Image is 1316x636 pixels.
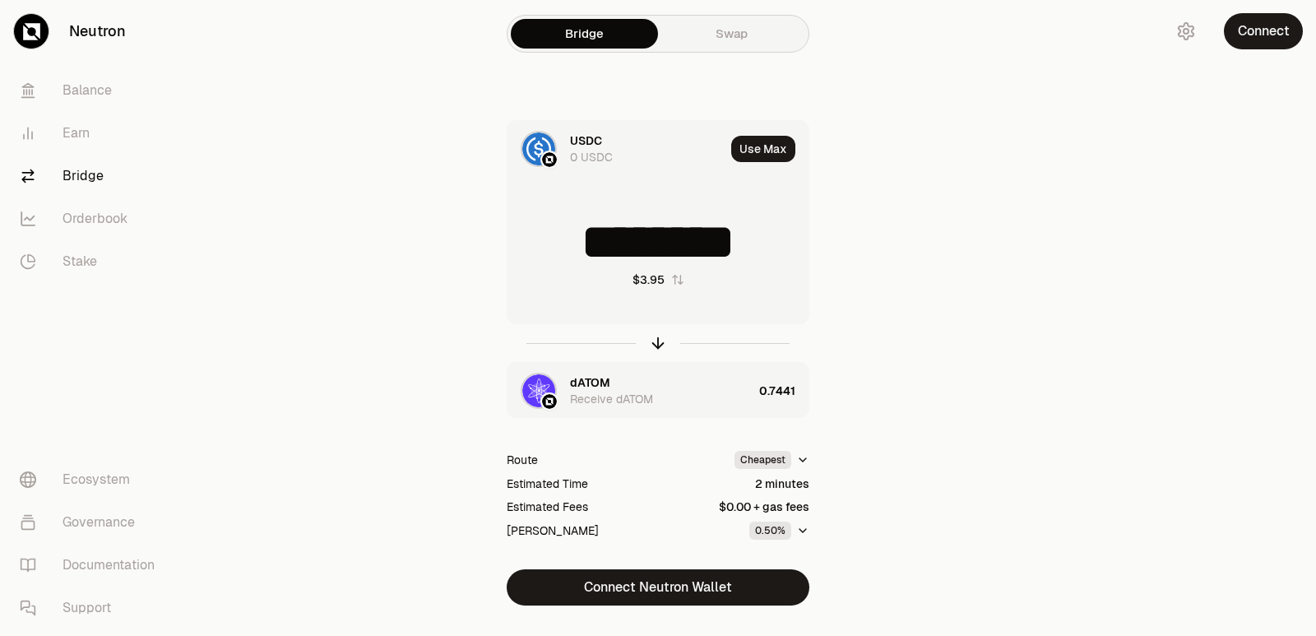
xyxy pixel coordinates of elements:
a: Earn [7,112,178,155]
div: USDC [570,132,602,149]
div: USDC LogoNeutron LogoUSDC0 USDC [507,121,725,177]
div: dATOM LogoNeutron LogodATOMReceive dATOM [507,363,753,419]
a: Governance [7,501,178,544]
div: Cheapest [734,451,791,469]
button: $3.95 [633,272,684,288]
a: Balance [7,69,178,112]
div: $0.00 + gas fees [719,499,809,515]
a: Stake [7,240,178,283]
div: 0 USDC [570,149,613,165]
a: Bridge [511,19,658,49]
div: 2 minutes [755,476,809,492]
img: USDC Logo [522,132,555,165]
a: Ecosystem [7,458,178,501]
div: Receive dATOM [570,391,653,407]
a: Support [7,587,178,629]
div: Estimated Fees [507,499,588,515]
button: Cheapest [734,451,809,469]
div: dATOM [570,374,610,391]
img: dATOM Logo [522,374,555,407]
a: Documentation [7,544,178,587]
img: Neutron Logo [542,152,557,167]
button: Connect [1224,13,1303,49]
div: 0.7441 [759,363,809,419]
div: [PERSON_NAME] [507,522,599,539]
div: Estimated Time [507,476,588,492]
button: 0.50% [749,522,809,540]
button: dATOM LogoNeutron LogodATOMReceive dATOM0.7441 [507,363,809,419]
a: Swap [658,19,805,49]
div: 0.50% [749,522,791,540]
div: Route [507,452,538,468]
div: $3.95 [633,272,665,288]
img: Neutron Logo [542,394,557,409]
button: Connect Neutron Wallet [507,569,809,606]
button: Use Max [731,136,795,162]
a: Bridge [7,155,178,197]
a: Orderbook [7,197,178,240]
